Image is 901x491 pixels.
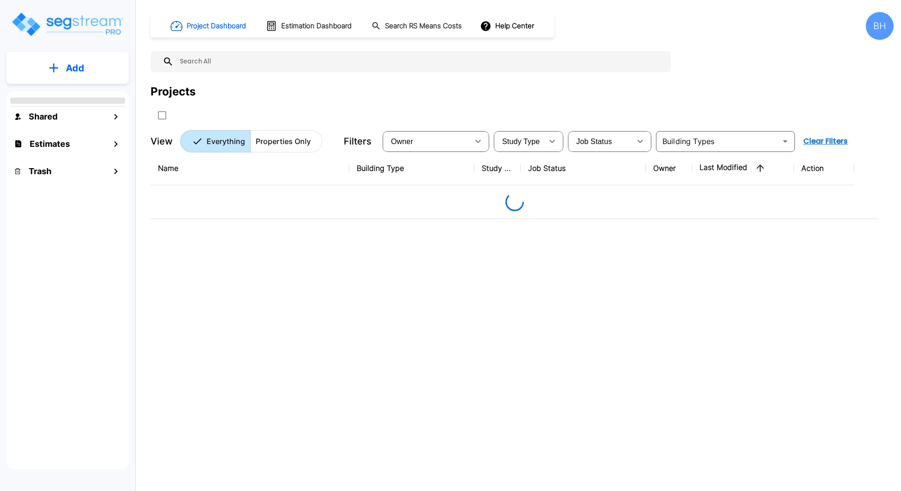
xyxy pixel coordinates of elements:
div: Select [384,128,469,154]
p: Filters [344,134,372,148]
button: SelectAll [153,106,171,125]
th: Job Status [521,151,646,185]
h1: Estimation Dashboard [281,21,352,31]
button: Open [779,135,792,148]
button: Clear Filters [800,132,851,151]
th: Owner [646,151,692,185]
div: Select [570,128,631,154]
button: Properties Only [250,130,322,152]
span: Study Type [502,138,540,145]
h1: Estimates [30,138,70,150]
th: Action [794,151,854,185]
img: Logo [11,11,124,38]
button: Everything [180,130,251,152]
h1: Trash [29,165,51,177]
button: Search RS Means Costs [368,17,467,35]
button: Estimation Dashboard [262,16,357,36]
div: Platform [180,130,322,152]
h1: Search RS Means Costs [385,21,462,31]
th: Name [151,151,349,185]
div: BH [866,12,894,40]
button: Add [6,55,129,82]
div: Projects [151,83,195,100]
h1: Project Dashboard [187,21,246,31]
th: Study Type [474,151,521,185]
span: Job Status [576,138,612,145]
p: View [151,134,173,148]
p: Everything [207,136,245,147]
button: Project Dashboard [167,16,251,36]
th: Last Modified [692,151,794,185]
div: Select [496,128,543,154]
button: Help Center [478,17,538,35]
th: Building Type [349,151,474,185]
p: Add [66,61,84,75]
input: Building Types [659,135,777,148]
h1: Shared [29,110,57,123]
p: Properties Only [256,136,311,147]
input: Search All [174,51,666,72]
span: Owner [391,138,413,145]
